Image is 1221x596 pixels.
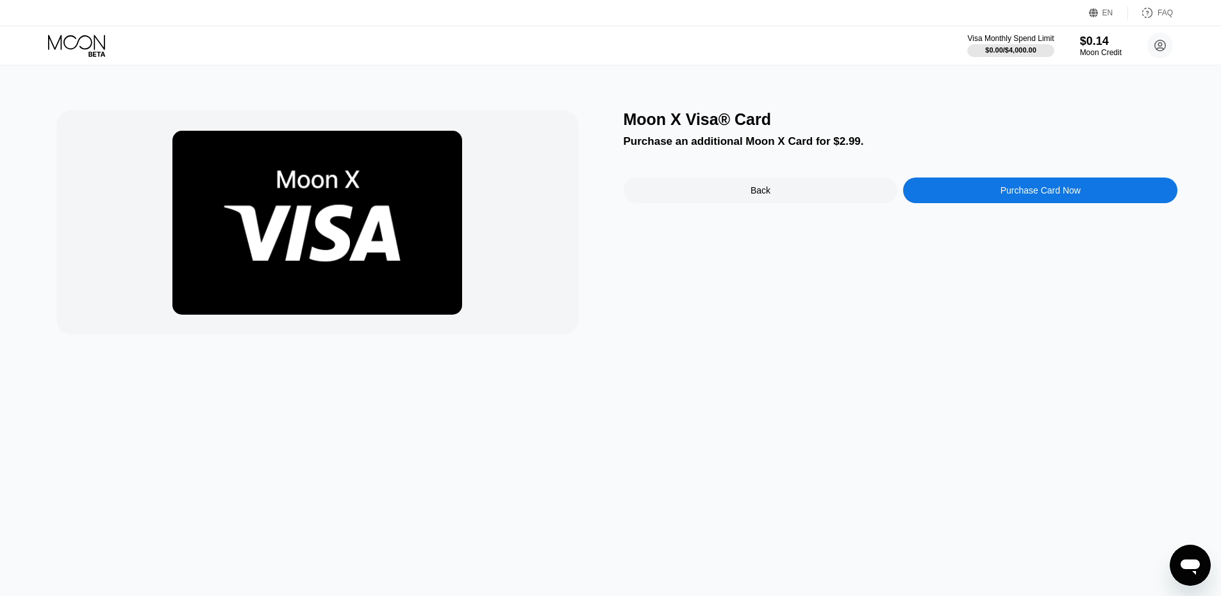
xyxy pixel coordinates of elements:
div: $0.14 [1080,35,1122,48]
div: EN [1102,8,1113,17]
div: Moon Credit [1080,48,1122,57]
div: Purchase an additional Moon X Card for $2.99. [624,135,1178,148]
div: $0.14Moon Credit [1080,35,1122,57]
iframe: Button to launch messaging window [1170,545,1211,586]
div: Visa Monthly Spend Limit [967,34,1054,43]
div: Visa Monthly Spend Limit$0.00/$4,000.00 [967,34,1054,57]
div: $0.00 / $4,000.00 [985,46,1036,54]
div: FAQ [1128,6,1173,19]
div: Back [624,178,898,203]
div: Back [751,185,770,195]
div: EN [1089,6,1128,19]
div: Purchase Card Now [1001,185,1081,195]
div: Moon X Visa® Card [624,110,1178,129]
div: FAQ [1158,8,1173,17]
div: Purchase Card Now [903,178,1177,203]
